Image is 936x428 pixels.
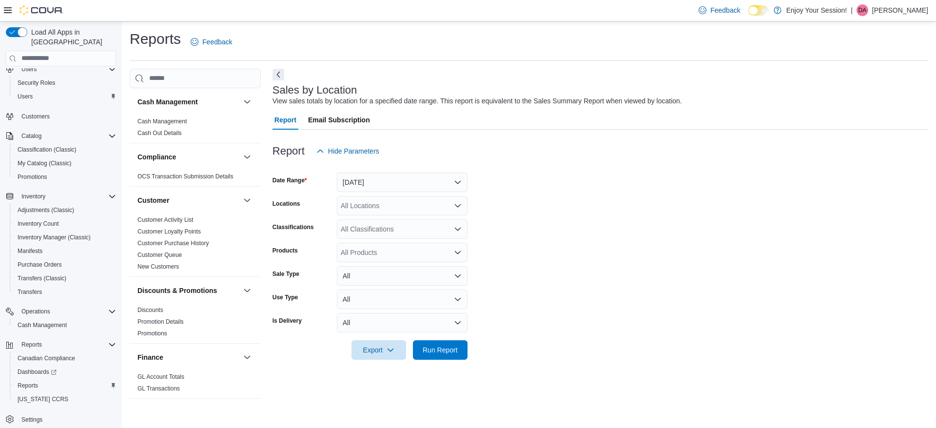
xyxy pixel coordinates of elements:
[14,204,78,216] a: Adjustments (Classic)
[18,130,116,142] span: Catalog
[137,352,239,362] button: Finance
[14,171,116,183] span: Promotions
[130,29,181,49] h1: Reports
[137,129,182,137] span: Cash Out Details
[137,97,239,107] button: Cash Management
[10,244,120,258] button: Manifests
[18,321,67,329] span: Cash Management
[14,286,116,298] span: Transfers
[273,223,314,231] label: Classifications
[454,225,462,233] button: Open list of options
[14,157,116,169] span: My Catalog (Classic)
[137,97,198,107] h3: Cash Management
[14,91,116,102] span: Users
[273,317,302,325] label: Is Delivery
[130,304,261,343] div: Discounts & Promotions
[274,110,296,130] span: Report
[273,145,305,157] h3: Report
[137,385,180,392] span: GL Transactions
[137,216,194,224] span: Customer Activity List
[14,259,116,271] span: Purchase Orders
[137,373,184,381] span: GL Account Totals
[14,91,37,102] a: Users
[14,272,70,284] a: Transfers (Classic)
[10,143,120,156] button: Classification (Classic)
[18,63,116,75] span: Users
[27,27,116,47] span: Load All Apps in [GEOGRAPHIC_DATA]
[137,318,184,326] span: Promotion Details
[454,202,462,210] button: Open list of options
[21,65,37,73] span: Users
[273,200,300,208] label: Locations
[130,171,261,186] div: Compliance
[18,339,46,350] button: Reports
[137,117,187,125] span: Cash Management
[14,144,80,156] a: Classification (Classic)
[10,258,120,272] button: Purchase Orders
[10,392,120,406] button: [US_STATE] CCRS
[19,5,63,15] img: Cova
[2,412,120,426] button: Settings
[18,191,116,202] span: Inventory
[18,79,55,87] span: Security Roles
[18,233,91,241] span: Inventory Manager (Classic)
[2,305,120,318] button: Operations
[137,252,182,258] a: Customer Queue
[14,319,116,331] span: Cash Management
[18,220,59,228] span: Inventory Count
[2,190,120,203] button: Inventory
[241,96,253,108] button: Cash Management
[18,354,75,362] span: Canadian Compliance
[2,62,120,76] button: Users
[241,351,253,363] button: Finance
[2,129,120,143] button: Catalog
[10,365,120,379] a: Dashboards
[14,352,79,364] a: Canadian Compliance
[14,245,46,257] a: Manifests
[312,141,383,161] button: Hide Parameters
[10,90,120,103] button: Users
[273,96,682,106] div: View sales totals by location for a specified date range. This report is equivalent to the Sales ...
[857,4,868,16] div: Darryl Allen
[337,173,468,192] button: [DATE]
[14,218,116,230] span: Inventory Count
[21,132,41,140] span: Catalog
[14,319,71,331] a: Cash Management
[14,259,66,271] a: Purchase Orders
[14,245,116,257] span: Manifests
[18,261,62,269] span: Purchase Orders
[14,218,63,230] a: Inventory Count
[2,338,120,351] button: Reports
[14,272,116,284] span: Transfers (Classic)
[18,191,49,202] button: Inventory
[695,0,744,20] a: Feedback
[10,285,120,299] button: Transfers
[130,371,261,398] div: Finance
[137,173,234,180] a: OCS Transaction Submission Details
[10,318,120,332] button: Cash Management
[18,288,42,296] span: Transfers
[14,77,59,89] a: Security Roles
[273,84,357,96] h3: Sales by Location
[413,340,468,360] button: Run Report
[14,77,116,89] span: Security Roles
[18,63,40,75] button: Users
[18,110,116,122] span: Customers
[14,157,76,169] a: My Catalog (Classic)
[337,290,468,309] button: All
[137,118,187,125] a: Cash Management
[273,247,298,254] label: Products
[273,176,307,184] label: Date Range
[21,341,42,349] span: Reports
[137,130,182,136] a: Cash Out Details
[137,330,167,337] a: Promotions
[18,130,45,142] button: Catalog
[137,307,163,313] a: Discounts
[14,204,116,216] span: Adjustments (Classic)
[18,159,72,167] span: My Catalog (Classic)
[10,76,120,90] button: Security Roles
[18,382,38,389] span: Reports
[137,216,194,223] a: Customer Activity List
